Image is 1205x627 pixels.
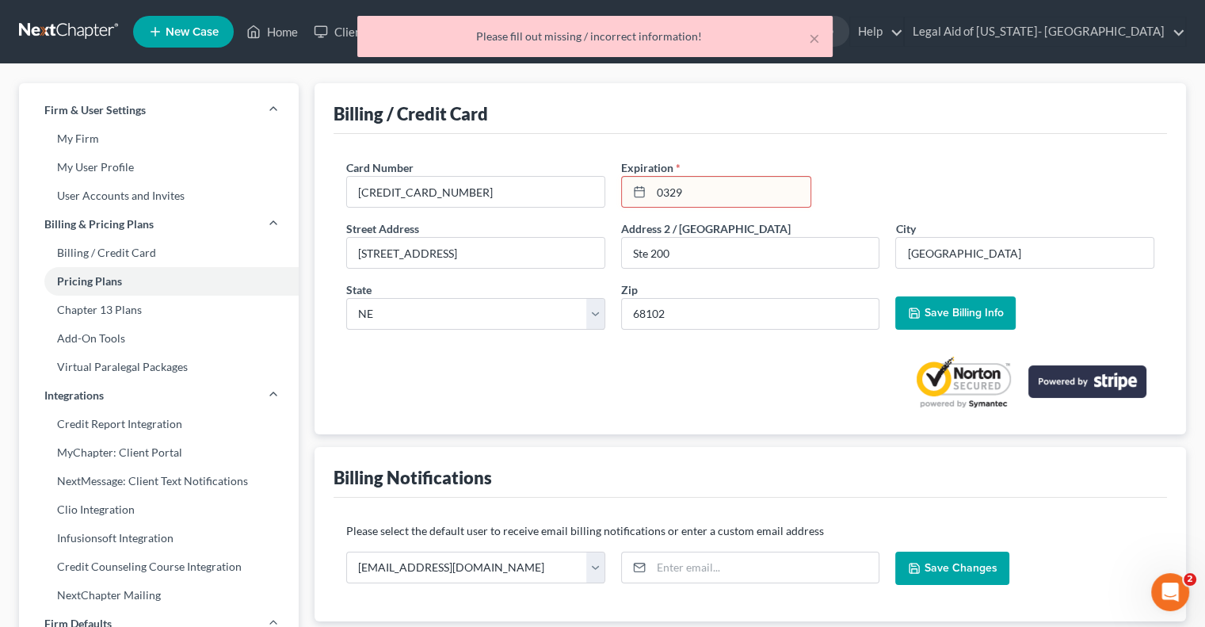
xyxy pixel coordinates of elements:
span: Street Address [346,222,419,235]
input: MM/YYYY [651,177,810,207]
span: Zip [621,283,638,296]
button: Save Billing Info [895,296,1016,330]
span: Firm & User Settings [44,102,146,118]
a: Virtual Paralegal Packages [19,353,299,381]
span: Billing & Pricing Plans [44,216,154,232]
img: stripe-logo-2a7f7e6ca78b8645494d24e0ce0d7884cb2b23f96b22fa3b73b5b9e177486001.png [1028,365,1146,398]
a: User Accounts and Invites [19,182,299,210]
a: Clio Integration [19,495,299,524]
a: NextMessage: Client Text Notifications [19,467,299,495]
span: Save Billing Info [924,306,1003,319]
input: Enter email... [651,552,879,583]
div: Billing / Credit Card [334,102,488,125]
span: State [346,283,372,296]
a: Pricing Plans [19,267,299,296]
input: Enter street address [347,238,604,268]
a: Billing & Pricing Plans [19,210,299,239]
span: 2 [1184,573,1196,586]
button: Save Changes [895,552,1009,585]
a: Infusionsoft Integration [19,524,299,552]
div: Please fill out missing / incorrect information! [370,29,820,44]
a: My Firm [19,124,299,153]
span: Address 2 / [GEOGRAPHIC_DATA] [621,222,791,235]
a: My User Profile [19,153,299,182]
span: Expiration [621,161,673,174]
input: Enter city [896,238,1154,268]
input: ●●●● ●●●● ●●●● ●●●● [347,177,604,207]
div: Billing Notifications [334,466,492,489]
a: Firm & User Settings [19,96,299,124]
a: NextChapter Mailing [19,581,299,610]
span: City [895,222,915,235]
input: -- [622,238,879,268]
button: × [809,29,820,48]
img: Powered by Symantec [911,355,1016,409]
a: Credit Counseling Course Integration [19,552,299,581]
p: Please select the default user to receive email billing notifications or enter a custom email add... [346,523,1154,539]
a: Billing / Credit Card [19,239,299,267]
a: Chapter 13 Plans [19,296,299,324]
a: Integrations [19,381,299,410]
a: MyChapter: Client Portal [19,438,299,467]
a: Norton Secured privacy certification [911,355,1016,409]
a: Add-On Tools [19,324,299,353]
input: XXXXX [621,298,880,330]
span: Integrations [44,388,104,403]
span: Card Number [346,161,414,174]
span: Save Changes [924,561,997,575]
a: Credit Report Integration [19,410,299,438]
iframe: Intercom live chat [1151,573,1189,611]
